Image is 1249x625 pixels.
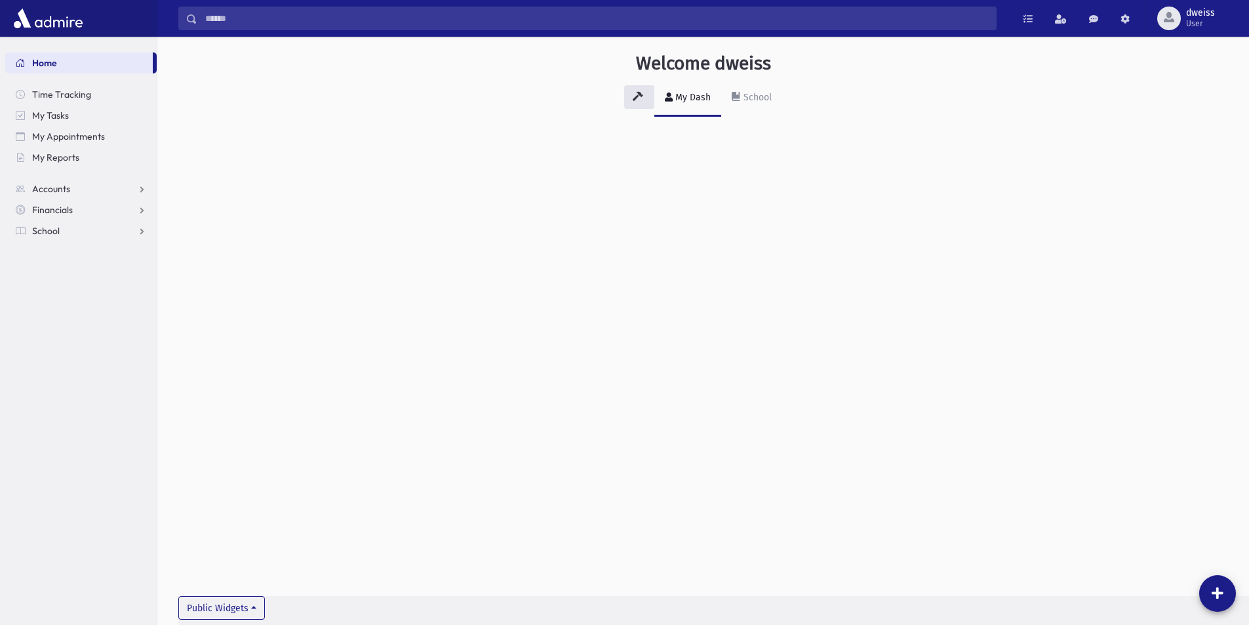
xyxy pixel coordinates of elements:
[5,52,153,73] a: Home
[32,204,73,216] span: Financials
[32,89,91,100] span: Time Tracking
[741,92,772,103] div: School
[1186,8,1215,18] span: dweiss
[5,84,157,105] a: Time Tracking
[32,131,105,142] span: My Appointments
[32,151,79,163] span: My Reports
[178,596,265,620] button: Public Widgets
[32,110,69,121] span: My Tasks
[5,199,157,220] a: Financials
[5,147,157,168] a: My Reports
[721,80,782,117] a: School
[673,92,711,103] div: My Dash
[1186,18,1215,29] span: User
[32,57,57,69] span: Home
[5,105,157,126] a: My Tasks
[5,178,157,199] a: Accounts
[5,220,157,241] a: School
[32,183,70,195] span: Accounts
[636,52,771,75] h3: Welcome dweiss
[5,126,157,147] a: My Appointments
[654,80,721,117] a: My Dash
[197,7,996,30] input: Search
[32,225,60,237] span: School
[10,5,86,31] img: AdmirePro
